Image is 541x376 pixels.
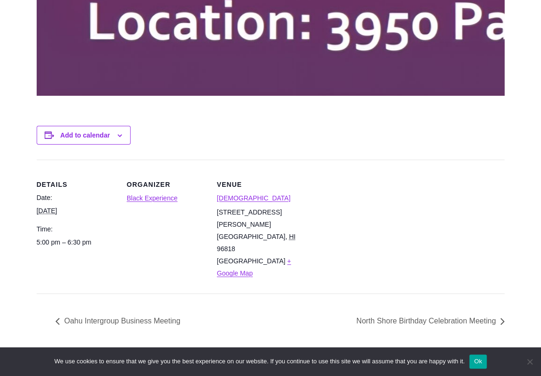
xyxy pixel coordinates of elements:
[469,354,487,368] button: Ok
[37,315,505,328] nav: Event Navigation
[217,208,282,228] span: [STREET_ADDRESS][PERSON_NAME]
[54,357,464,366] span: We use cookies to ensure that we give you the best experience on our website. If you continue to ...
[37,237,116,248] div: 2025-10-19
[285,233,287,240] span: ,
[217,257,291,277] a: + Google Map
[217,233,286,240] span: [GEOGRAPHIC_DATA]
[37,192,116,203] dt: Date:
[60,131,110,139] button: View links to add events to your calendar
[127,180,206,189] h2: Organizer
[289,233,295,240] abbr: Hawaii
[37,224,116,235] dt: Time:
[217,257,286,265] span: [GEOGRAPHIC_DATA]
[307,175,406,274] iframe: Venue location map
[55,317,185,325] a: Oahu Intergroup Business Meeting
[127,194,178,202] a: Black Experience
[217,194,291,202] a: [DEMOGRAPHIC_DATA]
[525,357,534,366] span: No
[217,245,235,253] span: 96818
[351,317,504,325] a: North Shore Birthday Celebration Meeting
[37,180,116,189] h2: Details
[217,180,296,189] h2: Venue
[37,207,57,215] abbr: 2025-10-19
